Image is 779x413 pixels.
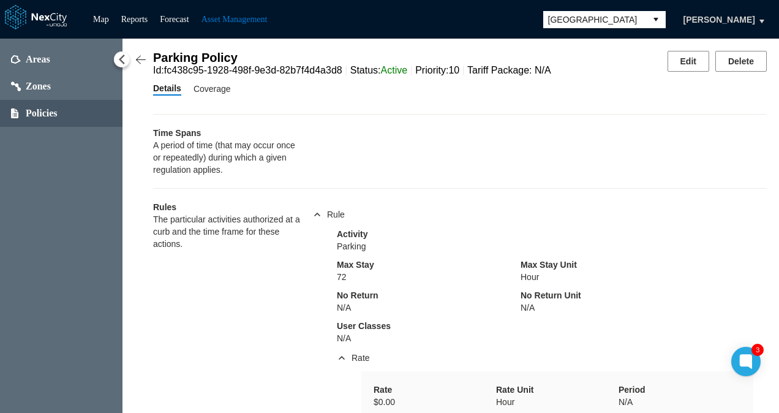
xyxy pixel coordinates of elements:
label: Period [619,385,645,395]
div: Parking Policy [153,51,551,65]
span: Zones [26,80,51,93]
img: zones.svg [11,81,21,91]
span: Policies [26,107,58,119]
div: A period of time (that may occur once or repeatedly) during which a given regulation applies. [153,139,300,176]
label: No Return Unit [521,290,581,300]
label: Max Stay Unit [521,260,577,270]
span: Status : [350,65,415,75]
div: Rules [153,201,300,213]
label: Rate [374,385,392,395]
span: Id : fc438c95-1928-498f-9e3d-82b7f4d4a3d8 [153,65,350,75]
div: N/A [521,301,704,314]
a: Map [93,15,109,24]
span: Coverage [194,82,231,96]
label: Max Stay [337,260,374,270]
span: Rate [352,352,370,364]
a: Reports [121,15,148,24]
span: Active [381,65,408,75]
img: policies.svg [11,108,18,118]
button: [PERSON_NAME] [671,9,768,30]
button: select [646,11,666,28]
button: Delete [715,51,767,72]
span: Details [153,82,181,94]
div: Time Spans [153,127,300,139]
img: Back [135,54,147,66]
label: Activity [337,229,368,239]
div: $0.00 [374,396,496,408]
div: Hour [521,271,704,283]
span: Delete [728,55,754,67]
div: 72 [337,271,521,283]
span: Areas [26,53,50,66]
span: Edit [680,55,696,67]
div: 3 [751,344,764,356]
div: Hour [496,396,619,408]
div: N/A [619,396,741,408]
span: Rule [327,208,345,221]
div: The particular activities authorized at a curb and the time frame for these actions. [153,213,300,250]
button: Edit [668,51,709,72]
label: User Classes [337,321,391,331]
span: [PERSON_NAME] [683,13,755,26]
div: N/A [337,301,521,314]
div: Parking [337,240,704,252]
span: [GEOGRAPHIC_DATA] [548,13,641,26]
div: N/A [337,332,704,344]
label: No Return [337,290,378,300]
a: Forecast [160,15,189,24]
a: Asset Management [201,15,268,24]
span: Tariff Package : N/A [467,65,551,75]
label: Rate Unit [496,385,533,395]
span: Priority : 10 [415,65,467,75]
img: areas.svg [11,55,21,64]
